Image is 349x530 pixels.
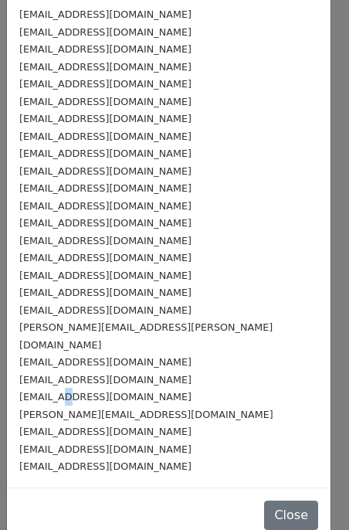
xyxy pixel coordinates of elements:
[19,443,191,455] small: [EMAIL_ADDRESS][DOMAIN_NAME]
[19,460,191,472] small: [EMAIL_ADDRESS][DOMAIN_NAME]
[19,374,191,386] small: [EMAIL_ADDRESS][DOMAIN_NAME]
[19,287,191,298] small: [EMAIL_ADDRESS][DOMAIN_NAME]
[19,409,273,420] small: [PERSON_NAME][EMAIL_ADDRESS][DOMAIN_NAME]
[19,217,191,229] small: [EMAIL_ADDRESS][DOMAIN_NAME]
[272,456,349,530] iframe: Chat Widget
[272,456,349,530] div: Widget de chat
[19,8,191,20] small: [EMAIL_ADDRESS][DOMAIN_NAME]
[19,26,191,38] small: [EMAIL_ADDRESS][DOMAIN_NAME]
[19,113,191,124] small: [EMAIL_ADDRESS][DOMAIN_NAME]
[19,61,191,73] small: [EMAIL_ADDRESS][DOMAIN_NAME]
[19,426,191,437] small: [EMAIL_ADDRESS][DOMAIN_NAME]
[19,131,191,142] small: [EMAIL_ADDRESS][DOMAIN_NAME]
[19,235,191,246] small: [EMAIL_ADDRESS][DOMAIN_NAME]
[264,501,318,530] button: Close
[19,165,191,177] small: [EMAIL_ADDRESS][DOMAIN_NAME]
[19,270,191,281] small: [EMAIL_ADDRESS][DOMAIN_NAME]
[19,252,191,263] small: [EMAIL_ADDRESS][DOMAIN_NAME]
[19,78,191,90] small: [EMAIL_ADDRESS][DOMAIN_NAME]
[19,96,191,107] small: [EMAIL_ADDRESS][DOMAIN_NAME]
[19,391,191,403] small: [EMAIL_ADDRESS][DOMAIN_NAME]
[19,182,191,194] small: [EMAIL_ADDRESS][DOMAIN_NAME]
[19,356,191,368] small: [EMAIL_ADDRESS][DOMAIN_NAME]
[19,43,191,55] small: [EMAIL_ADDRESS][DOMAIN_NAME]
[19,321,273,351] small: [PERSON_NAME][EMAIL_ADDRESS][PERSON_NAME][DOMAIN_NAME]
[19,200,191,212] small: [EMAIL_ADDRESS][DOMAIN_NAME]
[19,304,191,316] small: [EMAIL_ADDRESS][DOMAIN_NAME]
[19,148,191,159] small: [EMAIL_ADDRESS][DOMAIN_NAME]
